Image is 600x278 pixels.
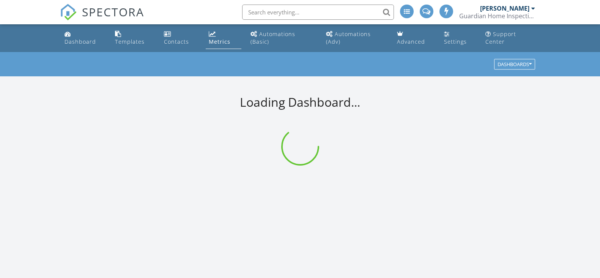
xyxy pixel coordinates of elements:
[323,27,388,49] a: Automations (Advanced)
[459,12,535,20] div: Guardian Home Inspections LLC
[441,27,476,49] a: Settings
[397,38,425,45] div: Advanced
[82,4,144,20] span: SPECTORA
[482,27,539,49] a: Support Center
[242,5,394,20] input: Search everything...
[115,38,145,45] div: Templates
[498,62,532,67] div: Dashboards
[61,27,106,49] a: Dashboard
[326,30,371,45] div: Automations (Adv)
[60,10,144,26] a: SPECTORA
[65,38,96,45] div: Dashboard
[394,27,435,49] a: Advanced
[480,5,529,12] div: [PERSON_NAME]
[112,27,154,49] a: Templates
[444,38,467,45] div: Settings
[247,27,317,49] a: Automations (Basic)
[494,59,535,70] button: Dashboards
[164,38,189,45] div: Contacts
[161,27,200,49] a: Contacts
[60,4,77,21] img: The Best Home Inspection Software - Spectora
[206,27,241,49] a: Metrics
[209,38,230,45] div: Metrics
[485,30,516,45] div: Support Center
[250,30,295,45] div: Automations (Basic)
